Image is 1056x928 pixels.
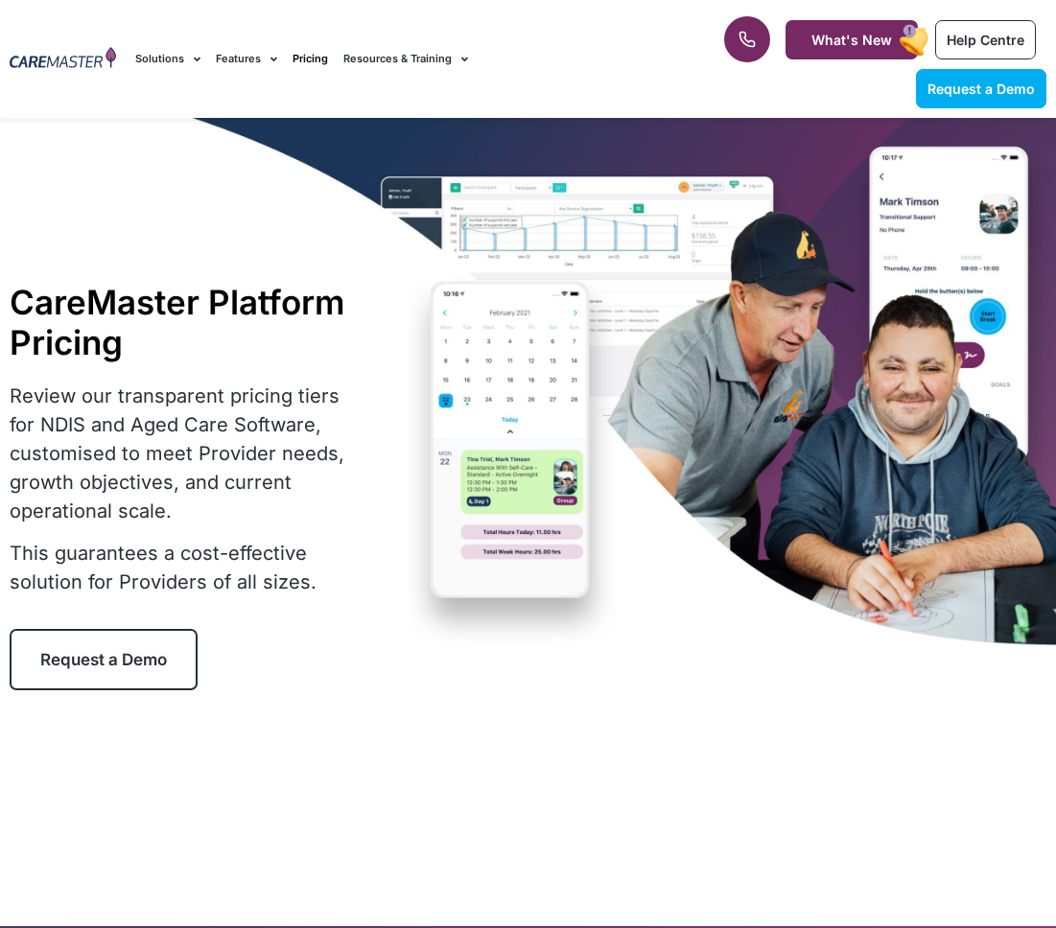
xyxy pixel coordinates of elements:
[947,32,1024,48] span: Help Centre
[935,20,1036,59] a: Help Centre
[811,32,892,48] span: What's New
[293,27,328,91] a: Pricing
[10,539,365,596] p: This guarantees a cost-effective solution for Providers of all sizes.
[135,27,200,91] a: Solutions
[343,27,468,91] a: Resources & Training
[40,650,167,669] span: Request a Demo
[10,382,365,525] p: Review our transparent pricing tiers for NDIS and Aged Care Software, customised to meet Provider...
[916,69,1046,108] a: Request a Demo
[216,27,277,91] a: Features
[135,27,672,91] nav: Menu
[10,47,116,71] img: CareMaster Logo
[927,81,1035,97] span: Request a Demo
[10,629,198,690] a: Request a Demo
[786,20,918,59] a: What's New
[10,282,365,362] h1: CareMaster Platform Pricing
